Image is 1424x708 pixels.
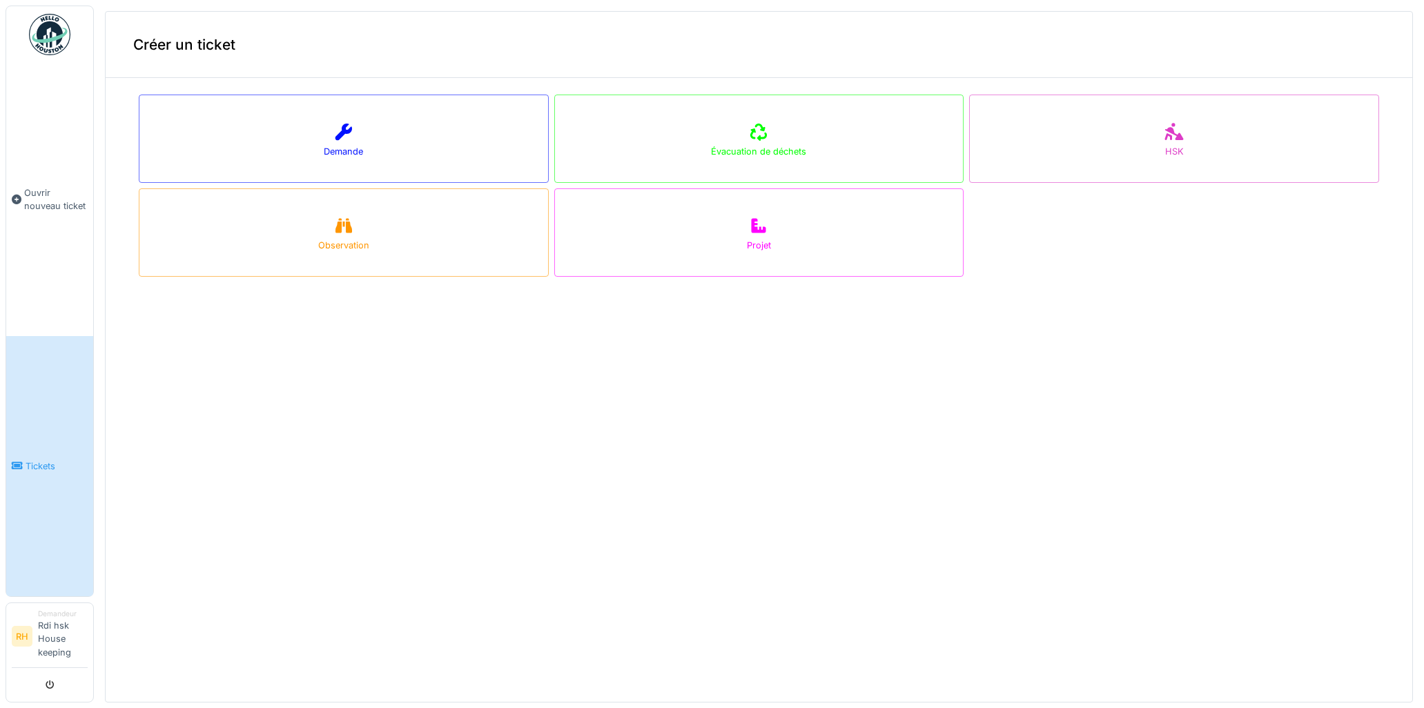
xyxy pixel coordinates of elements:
span: Tickets [26,460,88,473]
a: Ouvrir nouveau ticket [6,63,93,336]
span: Ouvrir nouveau ticket [24,186,88,213]
img: Badge_color-CXgf-gQk.svg [29,14,70,55]
div: Créer un ticket [106,12,1412,78]
div: Demandeur [38,609,88,619]
li: RH [12,626,32,647]
div: Évacuation de déchets [711,145,806,158]
a: Tickets [6,336,93,596]
div: HSK [1165,145,1184,158]
a: RH DemandeurRdi hsk House keeping [12,609,88,668]
li: Rdi hsk House keeping [38,609,88,665]
div: Demande [324,145,363,158]
div: Projet [747,239,771,252]
div: Observation [318,239,369,252]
